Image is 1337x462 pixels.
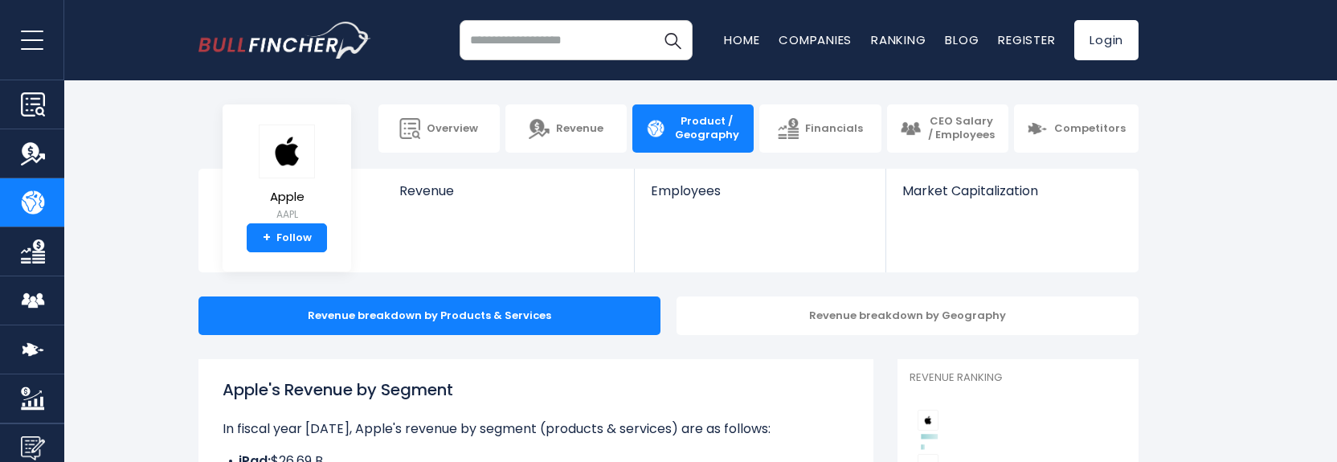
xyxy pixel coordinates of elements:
[910,371,1126,385] p: Revenue Ranking
[759,104,881,153] a: Financials
[427,122,478,136] span: Overview
[258,124,316,224] a: Apple AAPL
[886,169,1137,226] a: Market Capitalization
[198,22,371,59] img: bullfincher logo
[927,115,996,142] span: CEO Salary / Employees
[651,183,869,198] span: Employees
[259,207,315,222] small: AAPL
[1014,104,1139,153] a: Competitors
[198,296,660,335] div: Revenue breakdown by Products & Services
[652,20,693,60] button: Search
[724,31,759,48] a: Home
[945,31,979,48] a: Blog
[223,378,849,402] h1: Apple's Revenue by Segment
[505,104,627,153] a: Revenue
[918,410,938,431] img: Apple competitors logo
[383,169,635,226] a: Revenue
[1054,122,1126,136] span: Competitors
[198,22,371,59] a: Go to homepage
[399,183,619,198] span: Revenue
[635,169,885,226] a: Employees
[998,31,1055,48] a: Register
[247,223,327,252] a: +Follow
[378,104,500,153] a: Overview
[673,115,741,142] span: Product / Geography
[779,31,852,48] a: Companies
[259,190,315,204] span: Apple
[902,183,1121,198] span: Market Capitalization
[1074,20,1139,60] a: Login
[632,104,754,153] a: Product / Geography
[887,104,1008,153] a: CEO Salary / Employees
[223,419,849,439] p: In fiscal year [DATE], Apple's revenue by segment (products & services) are as follows:
[871,31,926,48] a: Ranking
[805,122,863,136] span: Financials
[556,122,603,136] span: Revenue
[677,296,1139,335] div: Revenue breakdown by Geography
[263,231,271,245] strong: +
